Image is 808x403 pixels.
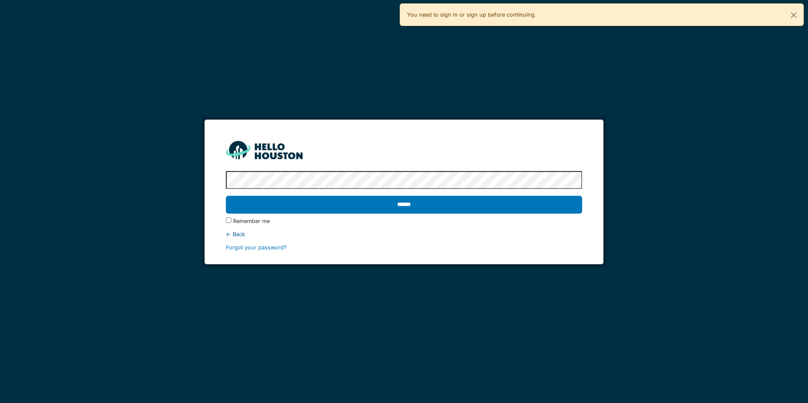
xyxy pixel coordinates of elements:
div: ← Back [226,230,582,238]
button: Close [784,4,803,26]
div: You need to sign in or sign up before continuing. [400,3,804,26]
img: HH_line-BYnF2_Hg.png [226,141,303,159]
label: Remember me [233,217,270,225]
a: Forgot your password? [226,244,287,251]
